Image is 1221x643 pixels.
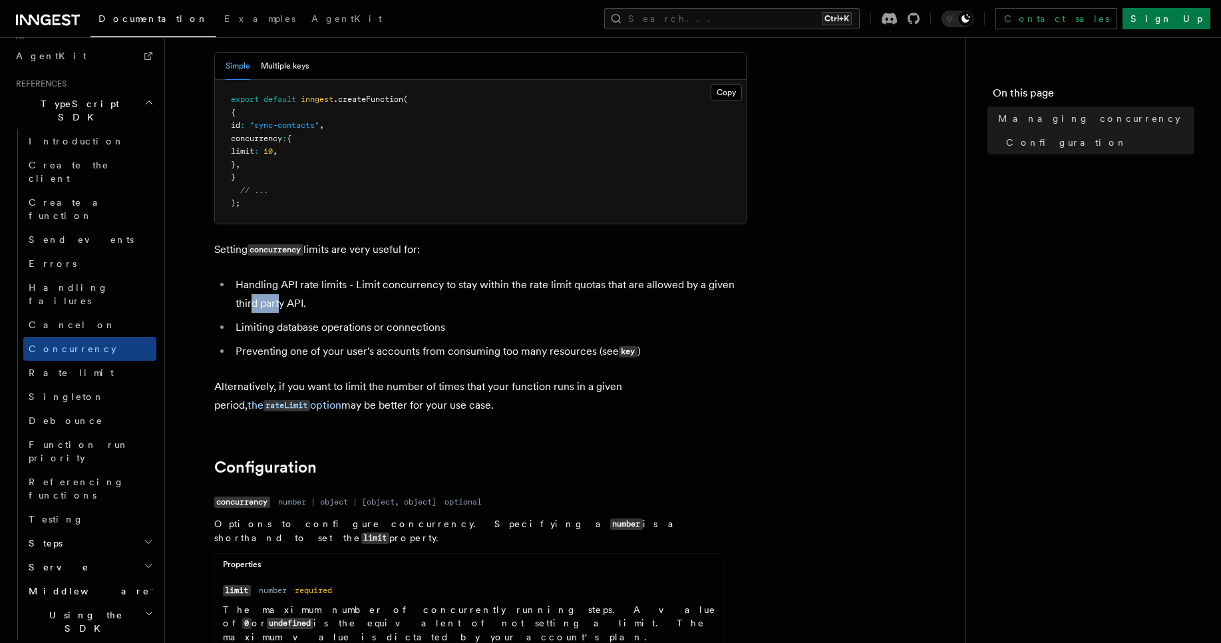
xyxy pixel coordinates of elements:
[214,517,725,545] p: Options to configure concurrency. Specifying a is a shorthand to set the property.
[215,559,725,576] div: Properties
[23,385,156,409] a: Singleton
[90,4,216,37] a: Documentation
[23,190,156,228] a: Create a function
[23,337,156,361] a: Concurrency
[23,252,156,276] a: Errors
[231,108,236,117] span: {
[29,391,104,402] span: Singleton
[993,85,1194,107] h4: On this page
[23,361,156,385] a: Rate limit
[232,276,747,313] li: Handling API rate limits - Limit concurrency to stay within the rate limit quotas that are allowe...
[267,618,313,629] code: undefined
[29,234,134,245] span: Send events
[23,608,144,635] span: Using the SDK
[319,120,324,130] span: ,
[995,8,1117,29] a: Contact sales
[254,146,259,156] span: :
[29,477,124,501] span: Referencing functions
[263,146,273,156] span: 10
[23,584,150,598] span: Middleware
[248,399,341,411] a: therateLimitoption
[1006,136,1127,149] span: Configuration
[295,585,332,596] dd: required
[993,107,1194,130] a: Managing concurrency
[242,618,252,629] code: 0
[303,4,390,36] a: AgentKit
[619,346,637,357] code: key
[261,53,309,80] button: Multiple keys
[231,95,259,104] span: export
[231,172,236,182] span: }
[822,12,852,25] kbd: Ctrl+K
[232,342,747,361] li: Preventing one of your user's accounts from consuming too many resources (see )
[29,415,103,426] span: Debounce
[223,585,251,596] code: limit
[273,146,277,156] span: ,
[23,470,156,507] a: Referencing functions
[214,458,317,477] a: Configuration
[29,367,114,378] span: Rate limit
[231,134,282,143] span: concurrency
[248,244,303,256] code: concurrency
[23,409,156,433] a: Debounce
[23,507,156,531] a: Testing
[23,531,156,555] button: Steps
[98,13,208,24] span: Documentation
[444,497,482,507] dd: optional
[214,240,747,260] p: Setting limits are very useful for:
[11,44,156,68] a: AgentKit
[11,129,156,640] div: TypeScript SDK
[240,186,268,195] span: // ...
[23,276,156,313] a: Handling failures
[361,533,389,544] code: limit
[942,11,973,27] button: Toggle dark mode
[610,519,643,530] code: number
[287,134,291,143] span: {
[29,514,84,525] span: Testing
[231,120,240,130] span: id
[224,13,295,24] span: Examples
[23,228,156,252] a: Send events
[216,4,303,36] a: Examples
[29,439,129,463] span: Function run priority
[282,134,287,143] span: :
[1001,130,1194,154] a: Configuration
[231,198,240,208] span: );
[23,433,156,470] a: Function run priority
[998,112,1180,125] span: Managing concurrency
[263,400,310,411] code: rateLimit
[23,536,63,550] span: Steps
[403,95,408,104] span: (
[231,160,236,169] span: }
[23,555,156,579] button: Serve
[263,95,296,104] span: default
[16,51,87,61] span: AgentKit
[23,603,156,640] button: Using the SDK
[29,136,124,146] span: Introduction
[29,282,108,306] span: Handling failures
[23,153,156,190] a: Create the client
[29,197,108,221] span: Create a function
[11,92,156,129] button: TypeScript SDK
[23,560,89,574] span: Serve
[240,120,245,130] span: :
[29,320,116,330] span: Cancel on
[333,95,403,104] span: .createFunction
[214,497,270,508] code: concurrency
[311,13,382,24] span: AgentKit
[23,579,156,603] button: Middleware
[23,129,156,153] a: Introduction
[250,120,319,130] span: "sync-contacts"
[301,95,333,104] span: inngest
[259,585,287,596] dd: number
[29,160,109,184] span: Create the client
[604,8,860,29] button: Search...Ctrl+K
[278,497,436,507] dd: number | object | [object, object]
[226,53,250,80] button: Simple
[232,318,747,337] li: Limiting database operations or connections
[29,343,116,354] span: Concurrency
[11,97,144,124] span: TypeScript SDK
[236,160,240,169] span: ,
[214,377,747,415] p: Alternatively, if you want to limit the number of times that your function runs in a given period...
[23,313,156,337] a: Cancel on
